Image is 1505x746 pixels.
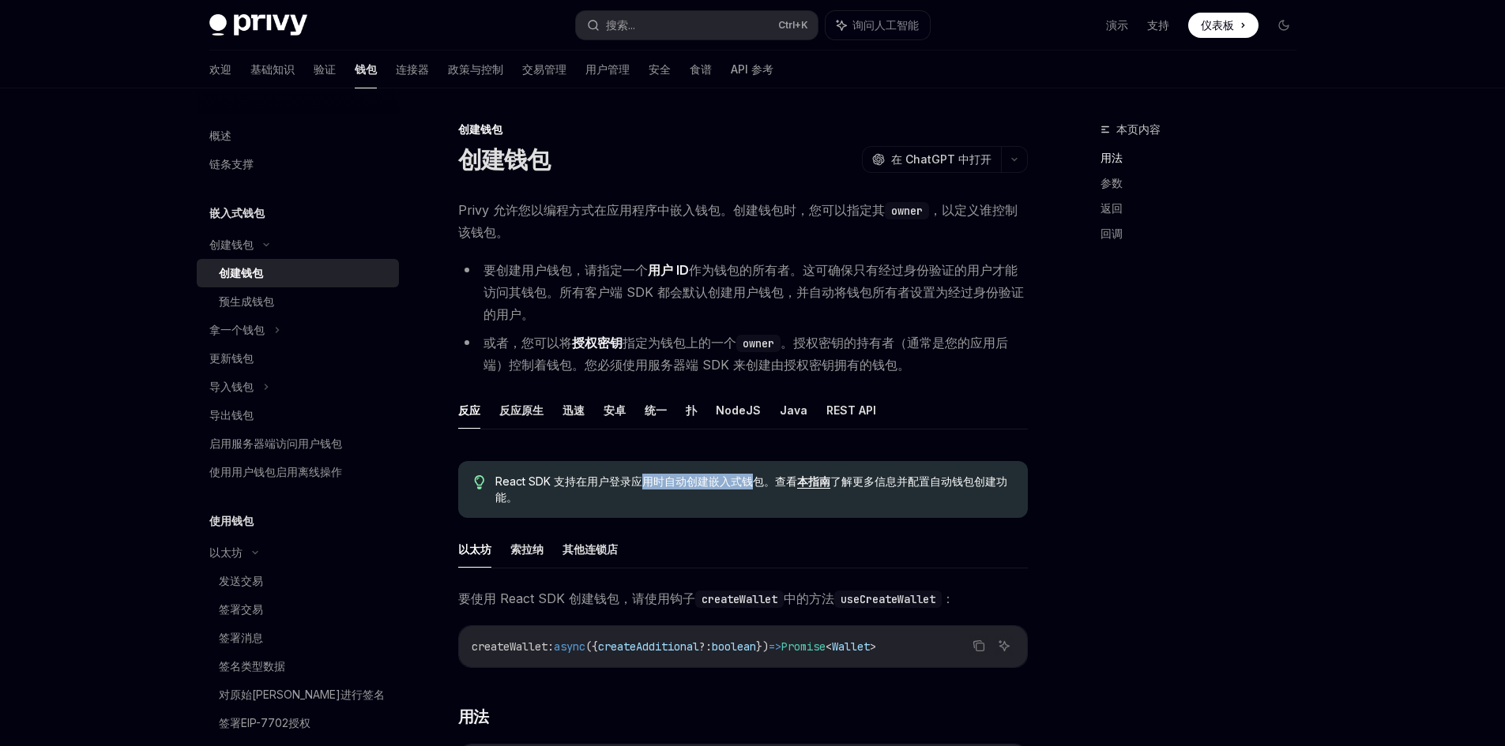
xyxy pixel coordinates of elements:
a: 使用用户钱包启用离线操作 [197,458,399,486]
a: 发送交易 [197,567,399,595]
button: 询问人工智能 [994,635,1014,656]
button: 迅速 [562,392,585,429]
font: 指定为钱包上的一个 [623,335,736,351]
font: 创建钱包 [458,145,551,174]
font: 导入钱包 [209,380,254,393]
font: 询问人工智能 [852,18,919,32]
img: 深色标志 [209,14,307,36]
button: 在 ChatGPT 中打开 [862,146,1001,173]
font: 拿一个钱包 [209,323,265,336]
a: 本指南 [797,474,830,489]
font: 嵌入式钱包 [209,206,265,219]
font: 基础知识 [250,62,295,76]
font: 用法 [458,707,489,726]
a: 概述 [197,122,399,150]
a: 更新钱包 [197,344,399,373]
font: 发送交易 [219,574,263,587]
code: useCreateWallet [834,590,942,608]
font: 本指南 [797,474,830,488]
span: ?: [699,639,712,654]
a: 基础知识 [250,51,295,88]
font: 导出钱包 [209,408,254,422]
span: > [870,639,876,654]
button: Java [780,392,807,429]
font: ： [942,590,954,606]
font: API 参考 [731,62,773,76]
font: 创建钱包 [209,238,254,251]
font: 其他连锁店 [562,542,618,556]
code: owner [736,335,781,352]
a: 用法 [1101,145,1309,171]
font: 签署EIP-7702授权 [219,716,310,729]
font: NodeJS [716,403,761,417]
a: 安全 [649,51,671,88]
a: 链条支撑 [197,150,399,178]
a: 创建钱包 [197,259,399,287]
span: < [826,639,832,654]
font: 预生成钱包 [219,294,274,308]
font: 安全 [649,62,671,76]
a: 欢迎 [209,51,231,88]
font: Java [780,403,807,417]
a: 导出钱包 [197,401,399,429]
font: React SDK 支持在用户登录应用时自动创建嵌入式钱包。查看 [495,474,797,488]
font: 回调 [1101,227,1123,240]
font: 用法 [1101,151,1123,164]
font: 启用服务器端访问用户钱包 [209,437,342,450]
font: 安卓 [604,403,626,417]
font: 对原始[PERSON_NAME]进行签名 [219,688,385,701]
font: 钱包 [355,62,377,76]
span: Promise [781,639,826,654]
a: 政策与控制 [448,51,503,88]
a: 验证 [314,51,336,88]
span: createWallet [472,639,547,654]
font: 要创建用户钱包，请指定一个 [483,262,648,278]
a: 钱包 [355,51,377,88]
button: 统一 [645,392,667,429]
span: Wallet [832,639,870,654]
font: +K [795,19,808,31]
font: 中的方法 [784,590,834,606]
span: ({ [585,639,598,654]
code: owner [885,202,929,219]
font: 链条支撑 [209,157,254,171]
font: 仪表板 [1201,18,1234,32]
font: 支持 [1147,18,1169,32]
a: 签署EIP-7702授权 [197,709,399,737]
font: 签署交易 [219,602,263,616]
button: 反应 [458,392,480,429]
button: 复制代码块中的内容 [969,635,989,656]
font: 签署消息 [219,631,263,644]
font: 用户 ID [648,262,689,278]
span: async [554,639,585,654]
a: 演示 [1106,17,1128,33]
font: Ctrl [778,19,795,31]
button: 安卓 [604,392,626,429]
font: 作为钱包的所有者。这可确保只有经过身份验证的用户才能访问其钱包。所有客户端 SDK 都会默认创建用户钱包，并自动将钱包所有者设置为经过身份验证的用户。 [483,262,1024,322]
a: API 参考 [731,51,773,88]
span: boolean [712,639,756,654]
font: 反应原生 [499,403,544,417]
font: 参数 [1101,176,1123,189]
font: 食谱 [690,62,712,76]
font: 连接器 [396,62,429,76]
a: 启用服务器端访问用户钱包 [197,429,399,458]
font: 返回 [1101,201,1123,215]
font: 授权密钥 [572,335,623,351]
font: 或者，您可以将 [483,335,572,351]
a: 回调 [1101,221,1309,246]
font: 用户管理 [585,62,630,76]
font: 要使用 React SDK 创建钱包，请使用钩子 [458,590,695,606]
font: REST API [826,403,876,417]
font: 创建钱包 [219,266,263,279]
font: Privy 允许您以编程方式在应用程序中嵌入钱包。创建钱包时，您可以指定其 [458,202,885,218]
font: 在 ChatGPT 中打开 [891,152,991,166]
a: 用户管理 [585,51,630,88]
a: 仪表板 [1188,13,1259,38]
font: 交易管理 [522,62,566,76]
font: 本页内容 [1116,122,1161,136]
button: 扑 [686,392,697,429]
font: 创建钱包 [458,122,502,136]
font: 概述 [209,129,231,142]
a: 交易管理 [522,51,566,88]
